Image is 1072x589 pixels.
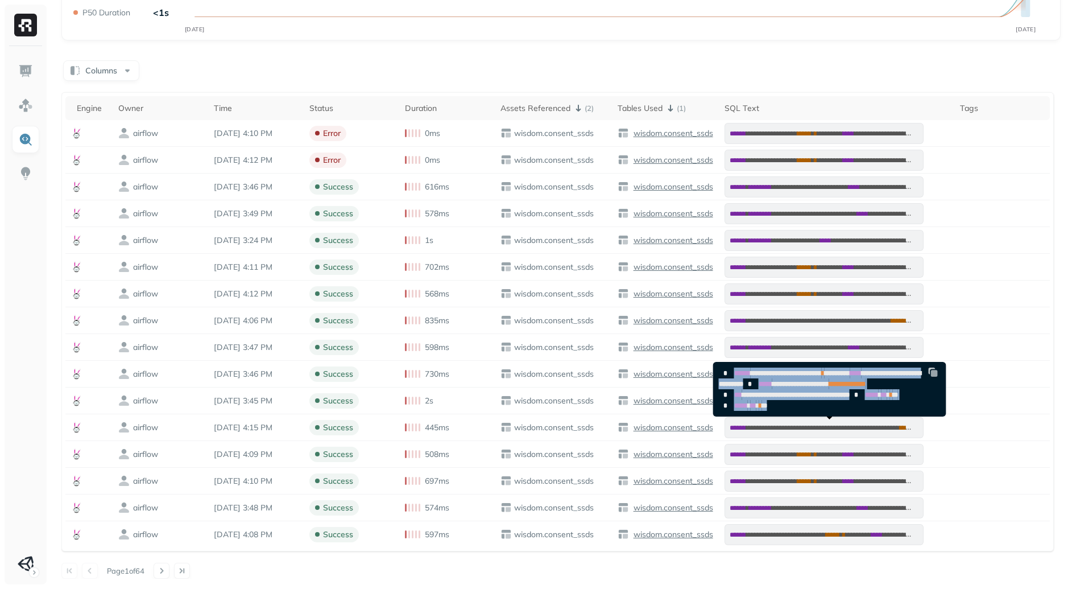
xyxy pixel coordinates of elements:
a: wisdom.consent_ssds [629,396,713,406]
img: table [500,154,512,166]
p: wisdom.consent_ssds [512,342,606,353]
p: wisdom.consent_ssds [631,342,713,353]
p: success [323,315,353,326]
p: wisdom.consent_ssds [631,422,713,433]
p: airflow [133,315,158,326]
p: wisdom.consent_ssds [512,208,606,219]
p: wisdom.consent_ssds [512,502,606,513]
p: airflow [133,476,158,487]
p: 578ms [425,208,449,219]
div: Time [214,103,298,114]
p: 2s [425,396,433,406]
div: Assets Referenced [500,101,606,115]
p: ( 2 ) [585,103,594,114]
a: wisdom.consent_ssds [629,342,713,353]
p: wisdom.consent_ssds [631,449,713,460]
p: Sep 3, 2025 4:11 PM [214,262,298,273]
img: owner [118,208,130,219]
img: owner [118,368,130,380]
p: P50 Duration [82,7,130,18]
img: owner [118,315,130,326]
p: wisdom.consent_ssds [631,182,713,192]
p: error [323,128,341,139]
p: success [323,476,353,487]
p: 835ms [425,315,449,326]
img: Assets [18,98,33,113]
p: Sep 3, 2025 4:12 PM [214,289,298,299]
img: table [618,234,629,246]
a: wisdom.consent_ssds [629,315,713,326]
p: Sep 3, 2025 4:08 PM [214,529,298,540]
p: success [323,182,353,192]
img: table [500,288,512,299]
p: wisdom.consent_ssds [512,262,606,273]
img: table [500,422,512,433]
p: Sep 3, 2025 3:45 PM [214,396,298,406]
p: airflow [133,182,158,192]
p: Sep 3, 2025 3:48 PM [214,502,298,513]
img: owner [118,127,130,139]
p: wisdom.consent_ssds [512,155,606,166]
img: owner [118,181,130,192]
img: Dashboard [18,64,33,79]
a: wisdom.consent_ssds [629,289,713,299]
p: wisdom.consent_ssds [631,502,713,513]
img: table [500,234,512,246]
a: wisdom.consent_ssds [629,235,713,246]
p: Sep 3, 2025 3:24 PM [214,235,298,246]
p: success [323,342,353,353]
p: airflow [133,342,158,353]
p: Page 1 of 64 [107,566,144,576]
div: Owner [118,103,202,114]
a: wisdom.consent_ssds [629,128,713,139]
img: owner [118,422,130,433]
p: 0ms [425,128,440,139]
img: table [500,448,512,460]
p: Sep 3, 2025 3:47 PM [214,342,298,353]
tspan: [DATE] [185,26,205,33]
p: wisdom.consent_ssds [512,182,606,192]
p: wisdom.consent_ssds [631,289,713,299]
a: wisdom.consent_ssds [629,208,713,219]
img: owner [118,502,130,513]
a: wisdom.consent_ssds [629,502,713,513]
img: table [500,208,512,219]
p: 697ms [425,476,449,487]
img: owner [118,154,130,166]
img: table [500,261,512,273]
img: table [500,368,512,380]
div: Duration [405,103,489,114]
img: table [500,529,512,540]
img: table [500,315,512,326]
p: success [323,529,353,540]
img: table [500,127,512,139]
img: table [618,288,629,299]
p: wisdom.consent_ssds [631,529,713,540]
p: wisdom.consent_ssds [512,449,606,460]
p: airflow [133,502,158,513]
p: airflow [133,262,158,273]
p: wisdom.consent_ssds [631,208,713,219]
img: Ryft [14,14,37,36]
img: owner [118,529,130,540]
p: wisdom.consent_ssds [631,476,713,487]
p: wisdom.consent_ssds [631,262,713,273]
p: success [323,208,353,219]
p: success [323,369,353,380]
div: Status [309,103,394,114]
p: wisdom.consent_ssds [512,369,606,380]
img: table [618,315,629,326]
p: wisdom.consent_ssds [631,155,713,166]
p: airflow [133,235,158,246]
p: 1s [425,235,433,246]
img: Query Explorer [18,132,33,147]
p: error [323,155,341,166]
img: table [618,502,629,513]
p: 616ms [425,182,449,192]
p: 0ms [425,155,440,166]
a: wisdom.consent_ssds [629,369,713,380]
p: success [323,262,353,273]
p: wisdom.consent_ssds [512,476,606,487]
img: owner [118,475,130,487]
img: table [618,208,629,219]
